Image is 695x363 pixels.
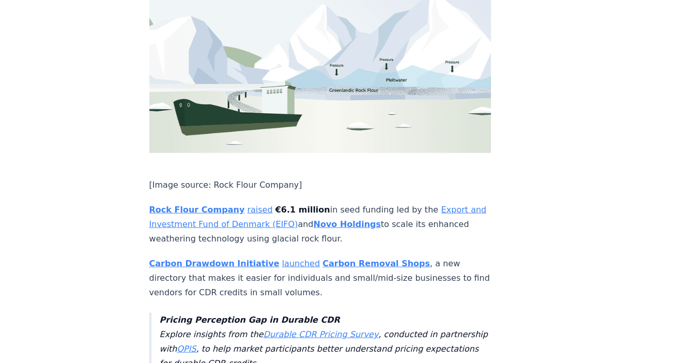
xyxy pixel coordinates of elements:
[149,259,280,268] a: Carbon Drawdown Initiative
[275,205,330,215] strong: €6.1 million
[177,344,196,354] a: OPIS
[247,205,272,215] a: raised
[264,329,379,339] a: Durable CDR Pricing Survey
[282,259,320,268] a: launched
[322,259,430,268] a: Carbon Removal Shops
[149,203,491,246] p: in seed funding led by the and to scale its enhanced weathering technology using glacial rock flour.
[149,205,245,215] a: Rock Flour Company
[160,315,340,325] strong: Pricing Perception Gap in Durable CDR
[149,256,491,300] p: , a new directory that makes it easier for individuals and small/mid-size businesses to find vend...
[149,205,487,229] a: Export and Investment Fund of Denmark (EIFO)
[149,178,491,192] p: [Image source: Rock Flour Company]
[313,219,381,229] a: Novo Holdings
